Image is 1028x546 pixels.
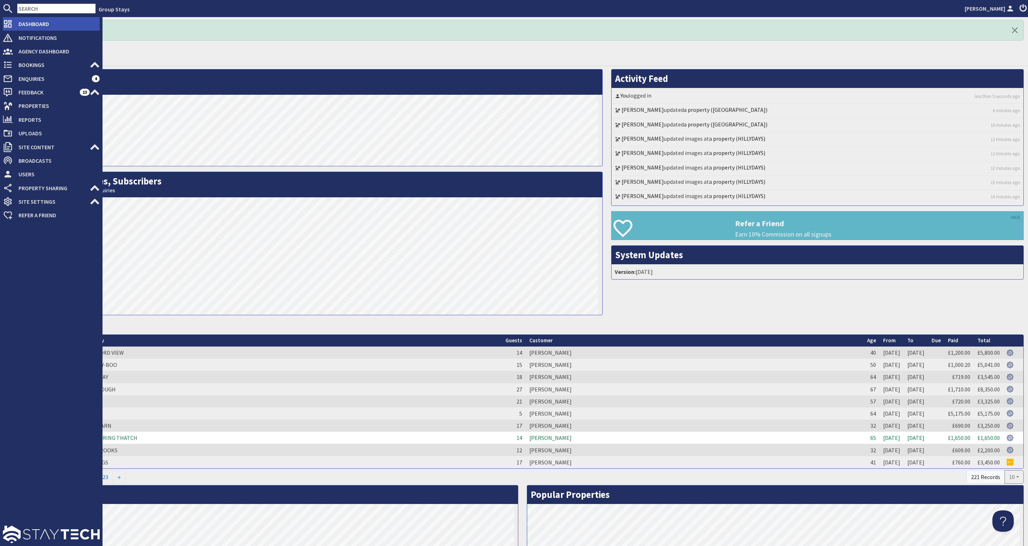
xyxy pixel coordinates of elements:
img: Referer: Group Stays [1007,422,1013,429]
a: £3,250.00 [977,422,1000,429]
a: Customer [529,337,553,344]
a: 12 minutes ago [991,136,1020,143]
a: £1,650.00 [977,434,1000,441]
a: Agency Dashboard [3,46,100,57]
td: [PERSON_NAME] [526,407,864,420]
a: [PERSON_NAME] [621,149,664,156]
a: £5,041.00 [977,361,1000,368]
a: Refer a Friend [3,209,100,221]
td: 32 [864,420,880,432]
a: £760.00 [952,459,970,466]
span: Broadcasts [13,155,100,166]
img: staytech_l_w-4e588a39d9fa60e82540d7cfac8cfe4b7147e857d3e8dbdfbd41c59d52db0ec4.svg [3,526,100,543]
span: 17 [516,459,522,466]
a: £1,650.00 [948,434,970,441]
a: [PERSON_NAME] [621,121,664,128]
td: [DATE] [904,347,928,359]
span: Property Sharing [13,182,90,194]
td: [PERSON_NAME] [526,444,864,456]
iframe: Toggle Customer Support [992,510,1014,532]
h3: Refer a Friend [735,219,1023,228]
a: 14 minutes ago [991,193,1020,200]
a: Enquiries 4 [3,73,100,84]
a: Uploads [3,128,100,139]
td: [DATE] [880,420,904,432]
a: System Updates [615,249,683,261]
h2: Popular Properties [527,485,1023,504]
a: £5,175.00 [977,410,1000,417]
td: [PERSON_NAME] [526,359,864,371]
span: 4 [92,75,100,82]
span: Uploads [13,128,100,139]
div: 221 Records [966,470,1005,484]
a: HEDDINAY [83,373,108,380]
td: [DATE] [880,432,904,444]
a: a property ([GEOGRAPHIC_DATA]) [684,121,767,128]
a: You [620,92,629,99]
small: This Month: 4781 Visits [25,84,599,91]
a: Property Sharing [3,182,100,194]
td: [DATE] [904,371,928,383]
a: 12 minutes ago [991,150,1020,157]
td: [DATE] [904,407,928,420]
td: 64 [864,407,880,420]
td: 67 [864,383,880,395]
td: [DATE] [880,456,904,468]
td: 57 [864,395,880,407]
li: updated images at [613,190,1022,204]
td: [DATE] [880,444,904,456]
a: Paid [948,337,958,344]
img: Referer: Bing [1007,459,1013,466]
td: 65 [864,432,880,444]
h2: Bookings, Enquiries, Subscribers [22,172,602,197]
td: [PERSON_NAME] [526,371,864,383]
span: 27 [516,386,522,393]
span: Refer a Friend [13,209,100,221]
td: [PERSON_NAME] [526,347,864,359]
a: Property [83,337,104,344]
a: 10 minutes ago [991,122,1020,129]
img: Referer: Group Stays [1007,349,1013,356]
td: 64 [864,371,880,383]
span: Dashboard [13,18,100,30]
span: Properties [13,100,100,111]
a: Reports [3,114,100,125]
td: [PERSON_NAME] [526,456,864,468]
td: [PERSON_NAME] [526,395,864,407]
span: Agency Dashboard [13,46,100,57]
img: Referer: Group Stays [1007,447,1013,453]
span: Bookings [13,59,90,71]
a: a property ([GEOGRAPHIC_DATA]) [684,106,767,113]
a: Notifications [3,32,100,43]
a: Guests [505,337,522,344]
a: £1,000.20 [948,361,970,368]
td: 41 [864,456,880,468]
img: Referer: Group Stays [1007,435,1013,441]
a: Bookings [3,59,100,71]
th: Due [928,335,944,347]
td: [DATE] [904,420,928,432]
a: £8,350.00 [977,386,1000,393]
a: £720.00 [952,398,970,405]
td: [DATE] [880,371,904,383]
a: [PERSON_NAME] [621,178,664,185]
a: [PERSON_NAME] [621,135,664,142]
li: updated images at [613,133,1022,147]
li: updated [613,119,1022,133]
a: 23 [98,470,113,484]
a: Feedback 13 [3,87,100,98]
span: 17 [516,422,522,429]
h2: Popular Dates [22,485,518,504]
a: WHISPERING THATCH [83,434,137,441]
span: 13 [80,89,90,96]
a: → [112,470,125,484]
div: Logged In! Hello! [21,20,1024,41]
span: Reports [13,114,100,125]
a: Refer a Friend Earn 10% Commission on all signups [611,211,1024,240]
a: £5,800.00 [977,349,1000,356]
img: Referer: Group Stays [1007,362,1013,368]
td: [PERSON_NAME] [526,383,864,395]
td: [DATE] [904,456,928,468]
img: Referer: Group Stays [1007,386,1013,392]
span: 5 [519,410,522,417]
